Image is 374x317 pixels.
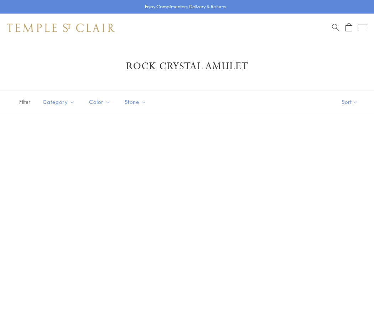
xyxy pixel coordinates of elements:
[119,94,152,110] button: Stone
[332,23,339,32] a: Search
[326,91,374,113] button: Show sort by
[145,3,226,10] p: Enjoy Complimentary Delivery & Returns
[85,97,116,106] span: Color
[121,97,152,106] span: Stone
[37,94,80,110] button: Category
[18,60,356,73] h1: Rock Crystal Amulet
[39,97,80,106] span: Category
[84,94,116,110] button: Color
[358,24,367,32] button: Open navigation
[7,24,115,32] img: Temple St. Clair
[346,23,352,32] a: Open Shopping Bag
